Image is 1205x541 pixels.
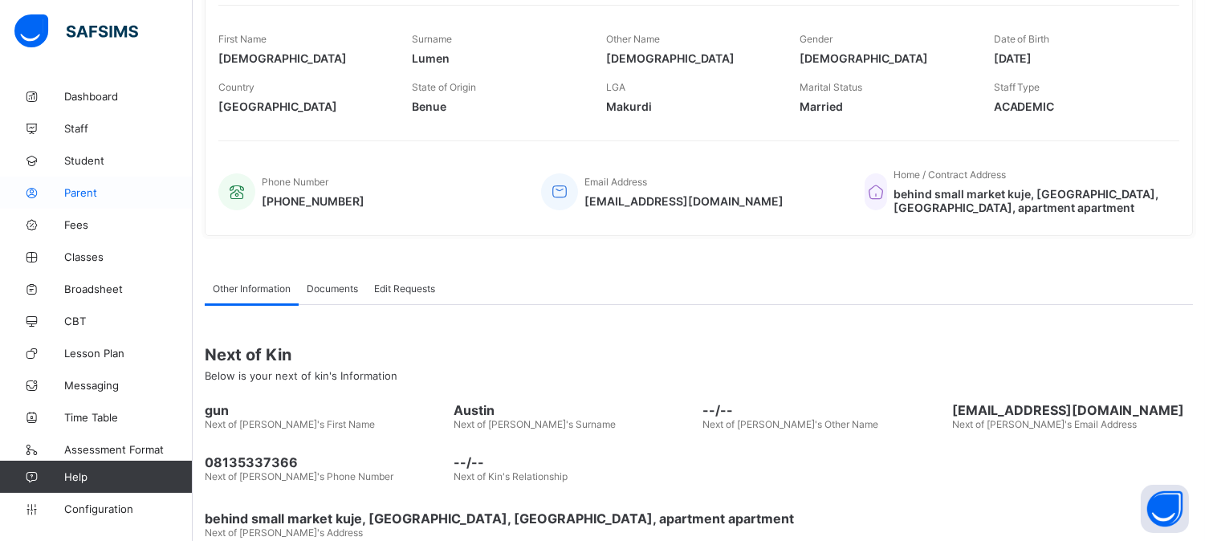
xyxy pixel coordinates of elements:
span: State of Origin [412,81,476,93]
span: Configuration [64,502,192,515]
span: Messaging [64,379,193,392]
span: ACADEMIC [994,100,1163,113]
span: Broadsheet [64,283,193,295]
span: behind small market kuje, [GEOGRAPHIC_DATA], [GEOGRAPHIC_DATA], apartment apartment [894,187,1163,214]
span: behind small market kuje, [GEOGRAPHIC_DATA], [GEOGRAPHIC_DATA], apartment apartment [205,510,1193,527]
span: Makurdi [606,100,776,113]
span: Next of [PERSON_NAME]'s Other Name [703,418,879,430]
span: [DEMOGRAPHIC_DATA] [606,51,776,65]
span: Marital Status [800,81,862,93]
span: Next of [PERSON_NAME]'s Surname [454,418,616,430]
span: CBT [64,315,193,327]
span: LGA [606,81,625,93]
span: Surname [412,33,452,45]
span: First Name [218,33,267,45]
span: Fees [64,218,193,231]
span: [DEMOGRAPHIC_DATA] [800,51,969,65]
span: Staff Type [994,81,1040,93]
span: Next of [PERSON_NAME]'s Address [205,527,363,539]
button: Open asap [1141,485,1189,533]
span: Next of Kin's Relationship [454,470,568,482]
span: Phone Number [262,176,328,188]
span: 08135337366 [205,454,446,470]
span: Other Name [606,33,660,45]
span: --/-- [703,402,944,418]
span: Benue [412,100,581,113]
span: Lumen [412,51,581,65]
span: Time Table [64,411,193,424]
img: safsims [14,14,138,48]
span: Assessment Format [64,443,193,456]
span: Documents [307,283,358,295]
span: Date of Birth [994,33,1050,45]
span: Below is your next of kin's Information [205,369,397,382]
span: Classes [64,250,193,263]
span: Married [800,100,969,113]
span: Country [218,81,254,93]
span: Student [64,154,193,167]
span: Home / Contract Address [894,169,1006,181]
span: Email Address [584,176,647,188]
span: Next of [PERSON_NAME]'s Email Address [952,418,1137,430]
span: --/-- [454,454,694,470]
span: Help [64,470,192,483]
span: Next of [PERSON_NAME]'s First Name [205,418,375,430]
span: Lesson Plan [64,347,193,360]
span: [DEMOGRAPHIC_DATA] [218,51,388,65]
span: Next of Kin [205,345,1193,364]
span: [DATE] [994,51,1163,65]
span: gun [205,402,446,418]
span: [PHONE_NUMBER] [262,194,364,208]
span: Gender [800,33,833,45]
span: Staff [64,122,193,135]
span: [EMAIL_ADDRESS][DOMAIN_NAME] [584,194,784,208]
span: [GEOGRAPHIC_DATA] [218,100,388,113]
span: Other Information [213,283,291,295]
span: Next of [PERSON_NAME]'s Phone Number [205,470,393,482]
span: Parent [64,186,193,199]
span: Edit Requests [374,283,435,295]
span: Austin [454,402,694,418]
span: [EMAIL_ADDRESS][DOMAIN_NAME] [952,402,1193,418]
span: Dashboard [64,90,193,103]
